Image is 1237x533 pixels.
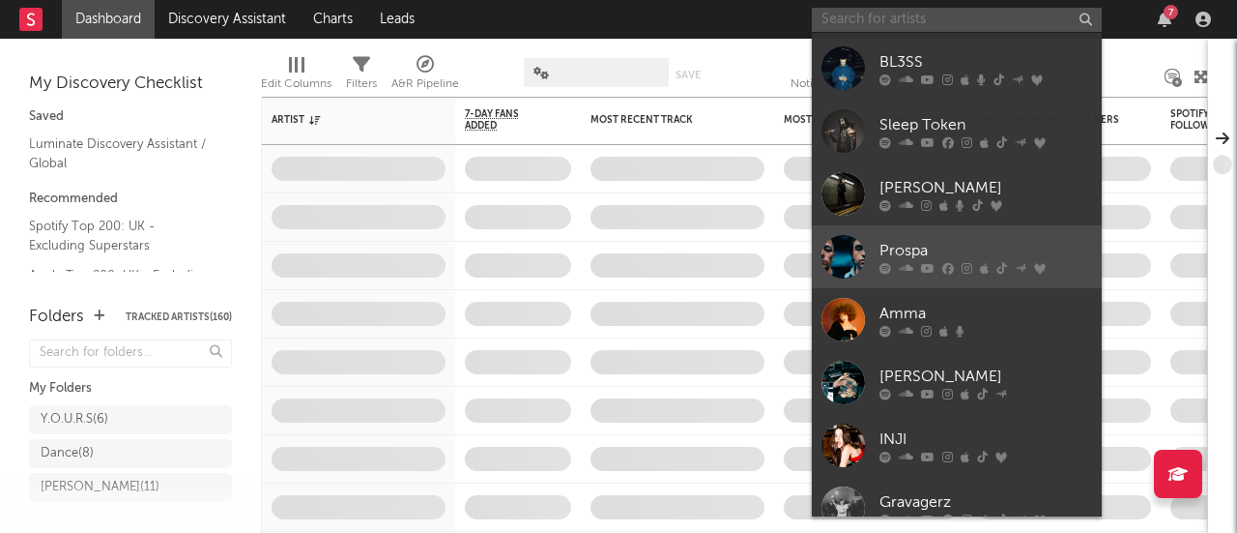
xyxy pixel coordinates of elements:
[391,48,459,104] div: A&R Pipeline
[1158,12,1171,27] button: 7
[29,216,213,255] a: Spotify Top 200: UK - Excluding Superstars
[29,73,232,96] div: My Discovery Checklist
[29,473,232,502] a: [PERSON_NAME](11)
[812,351,1102,414] a: [PERSON_NAME]
[812,163,1102,225] a: [PERSON_NAME]
[879,239,1092,262] div: Prospa
[29,188,232,211] div: Recommended
[812,414,1102,477] a: INJI
[29,340,232,368] input: Search for folders...
[812,8,1102,32] input: Search for artists
[29,105,232,129] div: Saved
[812,100,1102,163] a: Sleep Token
[791,73,892,96] div: Notifications (Artist)
[29,405,232,434] a: Y.O.U.R.S(6)
[29,439,232,468] a: Dance(8)
[812,225,1102,288] a: Prospa
[812,288,1102,351] a: Amma
[261,73,331,96] div: Edit Columns
[391,73,459,96] div: A&R Pipeline
[346,48,377,104] div: Filters
[812,37,1102,100] a: BL3SS
[29,377,232,400] div: My Folders
[29,265,213,305] a: Apple Top 200: UK - Excluding Superstars
[879,365,1092,388] div: [PERSON_NAME]
[41,408,108,431] div: Y.O.U.R.S ( 6 )
[1164,5,1178,19] div: 7
[879,176,1092,199] div: [PERSON_NAME]
[676,70,701,80] button: Save
[879,50,1092,74] div: BL3SS
[261,48,331,104] div: Edit Columns
[126,312,232,322] button: Tracked Artists(160)
[879,428,1092,451] div: INJI
[590,114,735,126] div: Most Recent Track
[879,113,1092,136] div: Sleep Token
[41,442,94,465] div: Dance ( 8 )
[879,302,1092,325] div: Amma
[346,73,377,96] div: Filters
[29,306,84,329] div: Folders
[791,48,892,104] div: Notifications (Artist)
[41,476,159,499] div: [PERSON_NAME] ( 11 )
[784,114,929,126] div: Most Recent Copyright
[272,114,417,126] div: Artist
[879,490,1092,514] div: Gravagerz
[465,108,542,132] span: 7-Day Fans Added
[29,133,213,173] a: Luminate Discovery Assistant / Global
